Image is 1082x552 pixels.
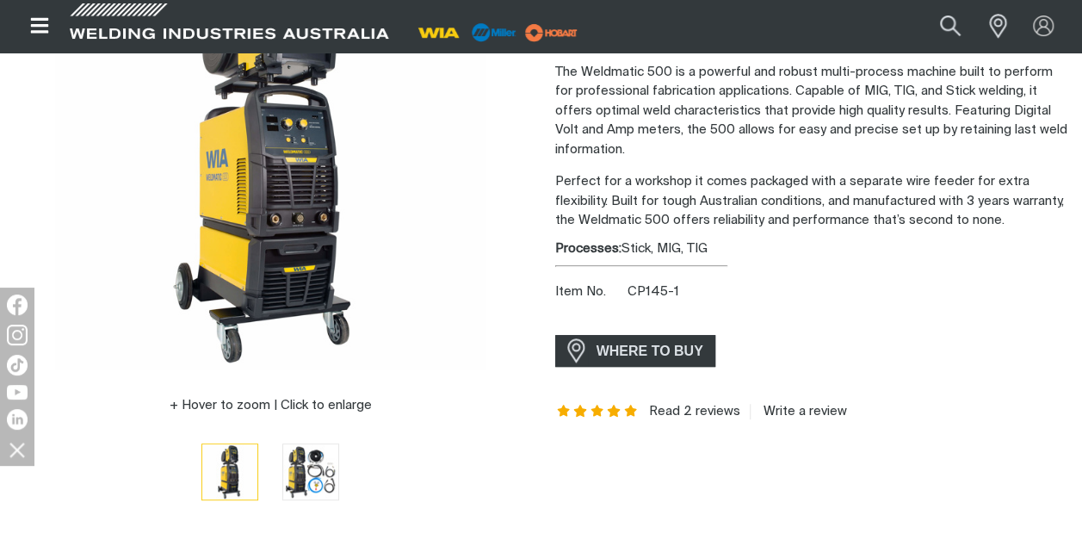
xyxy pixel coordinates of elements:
img: hide socials [3,435,32,464]
img: Instagram [7,325,28,345]
button: Search products [921,7,980,46]
span: CP145-1 [628,285,679,298]
button: Hover to zoom | Click to enlarge [159,395,382,416]
a: WHERE TO BUY [555,335,716,367]
img: Weldmatic 500 [283,444,338,499]
span: Item No. [555,282,625,302]
img: Weldmatic 500 [202,444,257,499]
button: Go to slide 2 [282,443,339,500]
input: Product name or item number... [900,7,980,46]
a: miller [520,26,583,39]
p: The Weldmatic 500 is a powerful and robust multi-process machine built to perform for professiona... [555,63,1069,160]
img: miller [520,20,583,46]
span: Rating: 5 [555,406,640,418]
img: YouTube [7,385,28,400]
strong: Processes: [555,242,621,255]
button: Go to slide 1 [201,443,258,500]
img: LinkedIn [7,409,28,430]
a: Write a review [750,404,847,419]
span: WHERE TO BUY [585,338,714,365]
a: Read 2 reviews [648,404,739,419]
img: Facebook [7,295,28,315]
img: TikTok [7,355,28,375]
p: Perfect for a workshop it comes packaged with a separate wire feeder for extra flexibility. Built... [555,172,1069,231]
div: Stick, MIG, TIG [555,239,1069,259]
